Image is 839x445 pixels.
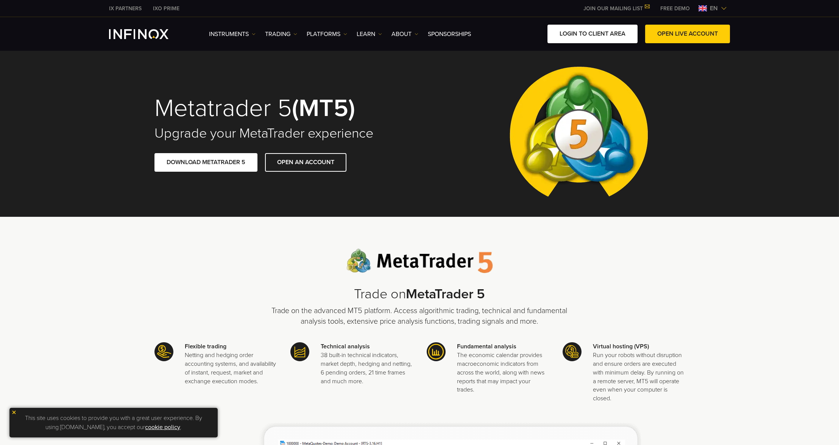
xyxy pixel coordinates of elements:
a: JOIN OUR MAILING LIST [578,5,655,12]
a: SPONSORSHIPS [428,30,471,39]
strong: Technical analysis [321,343,370,350]
a: cookie policy [145,423,181,431]
p: 38 built-in technical indicators, market depth, hedging and netting, 6 pending orders, 21 time fr... [321,351,412,386]
h1: Metatrader 5 [154,96,409,121]
p: This site uses cookies to provide you with a great user experience. By using [DOMAIN_NAME], you a... [13,412,214,434]
a: OPEN LIVE ACCOUNT [645,25,730,43]
img: Meta Trader 5 icon [563,342,582,361]
img: Meta Trader 5 [504,51,654,217]
strong: Fundamental analysis [457,343,516,350]
h2: Upgrade your MetaTrader experience [154,125,409,142]
a: INFINOX [147,5,185,13]
a: DOWNLOAD METATRADER 5 [154,153,257,172]
p: Run your robots without disruption and ensure orders are executed with minimum delay. By running ... [593,351,685,403]
a: INFINOX Logo [109,29,186,39]
a: Instruments [209,30,256,39]
p: The economic calendar provides macroeconomic indicators from across the world, along with news re... [457,351,549,395]
img: Meta Trader 5 icon [290,342,309,361]
img: Meta Trader 5 logo [346,249,493,273]
p: Trade on the advanced MT5 platform. Access algorithmic trading, technical and fundamental analysi... [268,306,571,327]
a: Learn [357,30,382,39]
strong: MetaTrader 5 [406,286,485,302]
img: Meta Trader 5 icon [427,342,446,361]
h2: Trade on [268,286,571,302]
a: LOGIN TO CLIENT AREA [547,25,638,43]
a: ABOUT [391,30,418,39]
a: PLATFORMS [307,30,347,39]
img: yellow close icon [11,410,17,415]
p: Netting and hedging order accounting systems, and availability of instant, request, market and ex... [185,351,276,386]
a: TRADING [265,30,297,39]
a: OPEN AN ACCOUNT [265,153,346,172]
span: en [707,4,721,13]
strong: Virtual hosting (VPS) [593,343,649,350]
img: Meta Trader 5 icon [154,342,173,361]
strong: (MT5) [292,93,355,123]
a: INFINOX MENU [655,5,696,13]
a: INFINOX [103,5,147,13]
strong: Flexible trading [185,343,226,350]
